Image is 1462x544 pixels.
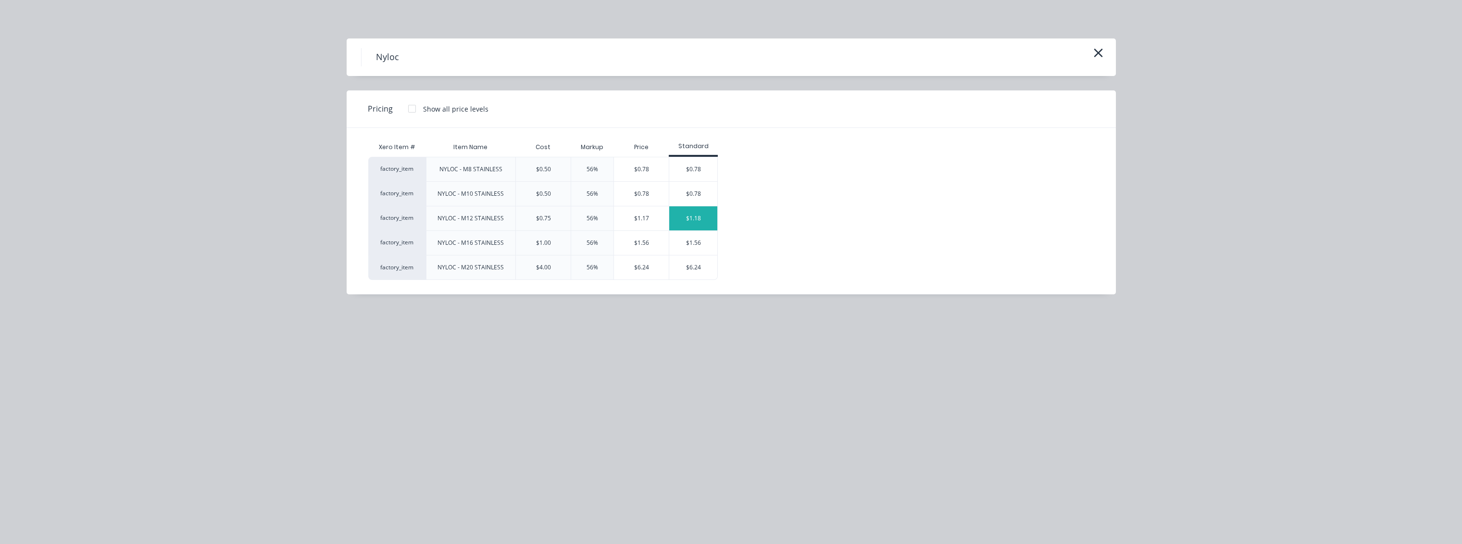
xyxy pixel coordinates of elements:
div: NYLOC - M20 STAINLESS [437,263,504,272]
h4: Nyloc [361,48,413,66]
div: $1.18 [669,206,717,230]
div: Price [613,138,669,157]
div: 56% [587,190,598,198]
div: NYLOC - M12 STAINLESS [437,214,504,223]
div: $0.50 [536,190,551,198]
div: Item Name [446,135,495,159]
div: 56% [587,263,598,272]
div: factory_item [368,230,426,255]
div: $1.56 [669,231,717,255]
div: factory_item [368,206,426,230]
div: $0.75 [536,214,551,223]
div: factory_item [368,255,426,280]
div: NYLOC - M10 STAINLESS [437,190,504,198]
div: factory_item [368,157,426,181]
div: Standard [669,142,718,151]
div: NYLOC - M8 STAINLESS [439,165,502,174]
div: $1.00 [536,239,551,247]
div: $4.00 [536,263,551,272]
div: $0.78 [669,157,717,181]
div: 56% [587,165,598,174]
div: 56% [587,239,598,247]
div: $0.78 [614,182,669,206]
span: Pricing [368,103,393,114]
div: $6.24 [614,255,669,279]
div: $1.56 [614,231,669,255]
div: NYLOC - M16 STAINLESS [437,239,504,247]
div: Cost [515,138,571,157]
div: $0.50 [536,165,551,174]
div: 56% [587,214,598,223]
div: $0.78 [669,182,717,206]
div: Markup [571,138,613,157]
div: Xero Item # [368,138,426,157]
div: Show all price levels [423,104,488,114]
div: factory_item [368,181,426,206]
div: $6.24 [669,255,717,279]
div: $1.17 [614,206,669,230]
div: $0.78 [614,157,669,181]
